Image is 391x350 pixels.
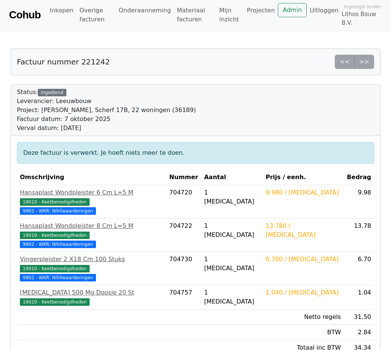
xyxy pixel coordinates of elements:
[20,188,163,215] a: Hansaplast Wondpleister 6 Cm L=5 M19010 - Keetbenodigdheden 9902 - WKR: Nihilwaarderingen
[244,3,278,18] a: Projecten
[116,3,174,18] a: Onderaanneming
[166,251,201,285] td: 704730
[262,170,344,185] th: Prijs / eenh.
[262,309,344,325] td: Netto regels
[17,115,196,124] div: Factuur datum: 7 oktober 2025
[20,288,163,306] a: [MEDICAL_DATA] 500 Mg Doosje 20 St19010 - Keetbenodigdheden
[20,221,163,248] a: Hansaplast Wondpleister 8 Cm L=5 M19010 - Keetbenodigdheden 9902 - WKR: Nihilwaarderingen
[344,325,374,340] td: 2.84
[201,170,262,185] th: Aantal
[344,251,374,285] td: 6.70
[204,221,259,239] div: 1 [MEDICAL_DATA]
[204,288,259,306] div: 1 [MEDICAL_DATA]
[17,142,374,164] div: Deze factuur is verwerkt. Je hoeft niets meer te doen.
[265,221,341,239] div: 13.780 / [MEDICAL_DATA]
[344,285,374,309] td: 1.04
[20,188,163,197] div: Hansaplast Wondpleister 6 Cm L=5 M
[20,207,96,215] span: 9902 - WKR: Nihilwaarderingen
[20,255,163,264] div: Vingerpleister 2 X18 Cm 100 Stuks
[344,3,382,10] span: Ingelogd onder:
[174,3,216,27] a: Materiaal facturen
[344,185,374,218] td: 9.98
[204,188,259,206] div: 1 [MEDICAL_DATA]
[20,298,90,306] span: 19010 - Keetbenodigdheden
[17,57,110,66] h5: Factuur nummer 221242
[166,218,201,251] td: 704722
[20,221,163,230] div: Hansaplast Wondpleister 8 Cm L=5 M
[166,185,201,218] td: 704720
[20,232,90,239] span: 19010 - Keetbenodigdheden
[216,3,244,27] a: Mijn inzicht
[17,106,196,115] div: Project: [PERSON_NAME], Scherf 17B, 22 woningen (36189)
[20,255,163,282] a: Vingerpleister 2 X18 Cm 100 Stuks19010 - Keetbenodigdheden 9902 - WKR: Nihilwaarderingen
[344,309,374,325] td: 31.50
[17,124,196,133] div: Verval datum: [DATE]
[20,241,96,248] span: 9902 - WKR: Nihilwaarderingen
[20,198,90,206] span: 19010 - Keetbenodigdheden
[76,3,116,27] a: Overige facturen
[166,170,201,185] th: Nummer
[342,10,382,27] span: Lithos Bouw B.V.
[20,265,90,272] span: 19010 - Keetbenodigdheden
[344,170,374,185] th: Bedrag
[17,88,196,133] div: Status:
[265,188,341,197] div: 9.980 / [MEDICAL_DATA]
[278,3,307,17] a: Admin
[307,3,342,18] a: Uitloggen
[265,288,341,297] div: 1.040 / [MEDICAL_DATA]
[204,255,259,273] div: 1 [MEDICAL_DATA]
[17,170,166,185] th: Omschrijving
[17,97,196,106] div: Leverancier: Leeuwbouw
[20,288,163,297] div: [MEDICAL_DATA] 500 Mg Doosje 20 St
[9,6,40,24] a: Cohub
[344,218,374,251] td: 13.78
[166,285,201,309] td: 704757
[38,89,66,96] div: Ingediend
[262,325,344,340] td: BTW
[265,255,341,264] div: 6.700 / [MEDICAL_DATA]
[46,3,76,18] a: Inkopen
[20,274,96,281] span: 9902 - WKR: Nihilwaarderingen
